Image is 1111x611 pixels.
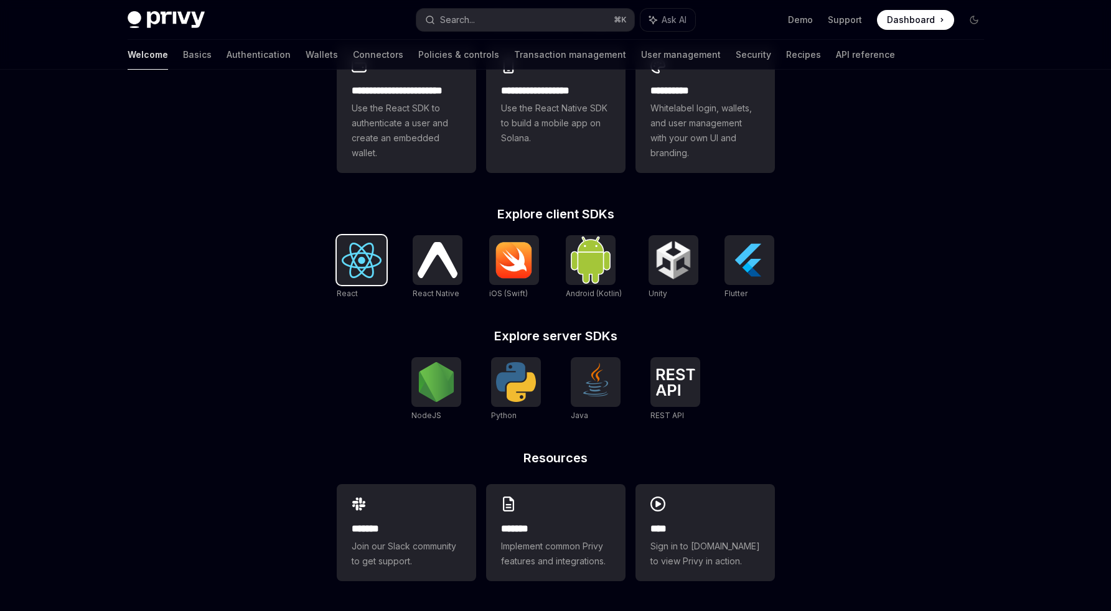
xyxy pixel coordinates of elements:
span: iOS (Swift) [489,289,528,298]
span: Ask AI [662,14,687,26]
button: Ask AI [640,9,695,31]
a: NodeJSNodeJS [411,357,461,422]
img: REST API [655,368,695,396]
a: API reference [836,40,895,70]
img: NodeJS [416,362,456,402]
a: Support [828,14,862,26]
a: Transaction management [514,40,626,70]
a: **** **Join our Slack community to get support. [337,484,476,581]
a: Welcome [128,40,168,70]
img: Python [496,362,536,402]
img: dark logo [128,11,205,29]
img: React Native [418,242,457,278]
span: Python [491,411,517,420]
a: Recipes [786,40,821,70]
a: ****Sign in to [DOMAIN_NAME] to view Privy in action. [635,484,775,581]
span: Unity [649,289,667,298]
span: Implement common Privy features and integrations. [501,539,611,569]
span: ⌘ K [614,15,627,25]
img: Flutter [729,240,769,280]
a: **** *****Whitelabel login, wallets, and user management with your own UI and branding. [635,46,775,173]
span: Flutter [724,289,748,298]
span: Android (Kotlin) [566,289,622,298]
a: FlutterFlutter [724,235,774,300]
span: REST API [650,411,684,420]
button: Search...⌘K [416,9,634,31]
img: Unity [654,240,693,280]
span: Whitelabel login, wallets, and user management with your own UI and branding. [650,101,760,161]
a: **** **** **** ***Use the React Native SDK to build a mobile app on Solana. [486,46,626,173]
a: REST APIREST API [650,357,700,422]
h2: Explore client SDKs [337,208,775,220]
a: Dashboard [877,10,954,30]
a: JavaJava [571,357,621,422]
img: iOS (Swift) [494,241,534,279]
a: React NativeReact Native [413,235,462,300]
img: React [342,243,382,278]
button: Toggle dark mode [964,10,984,30]
span: React Native [413,289,459,298]
a: iOS (Swift)iOS (Swift) [489,235,539,300]
span: Join our Slack community to get support. [352,539,461,569]
span: Use the React SDK to authenticate a user and create an embedded wallet. [352,101,461,161]
a: Authentication [227,40,291,70]
span: React [337,289,358,298]
span: Sign in to [DOMAIN_NAME] to view Privy in action. [650,539,760,569]
a: Wallets [306,40,338,70]
h2: Explore server SDKs [337,330,775,342]
a: Android (Kotlin)Android (Kotlin) [566,235,622,300]
a: PythonPython [491,357,541,422]
span: Dashboard [887,14,935,26]
a: Demo [788,14,813,26]
h2: Resources [337,452,775,464]
img: Java [576,362,616,402]
div: Search... [440,12,475,27]
a: User management [641,40,721,70]
a: Connectors [353,40,403,70]
span: Java [571,411,588,420]
span: NodeJS [411,411,441,420]
a: Policies & controls [418,40,499,70]
a: UnityUnity [649,235,698,300]
span: Use the React Native SDK to build a mobile app on Solana. [501,101,611,146]
img: Android (Kotlin) [571,236,611,283]
a: ReactReact [337,235,387,300]
a: Security [736,40,771,70]
a: **** **Implement common Privy features and integrations. [486,484,626,581]
a: Basics [183,40,212,70]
